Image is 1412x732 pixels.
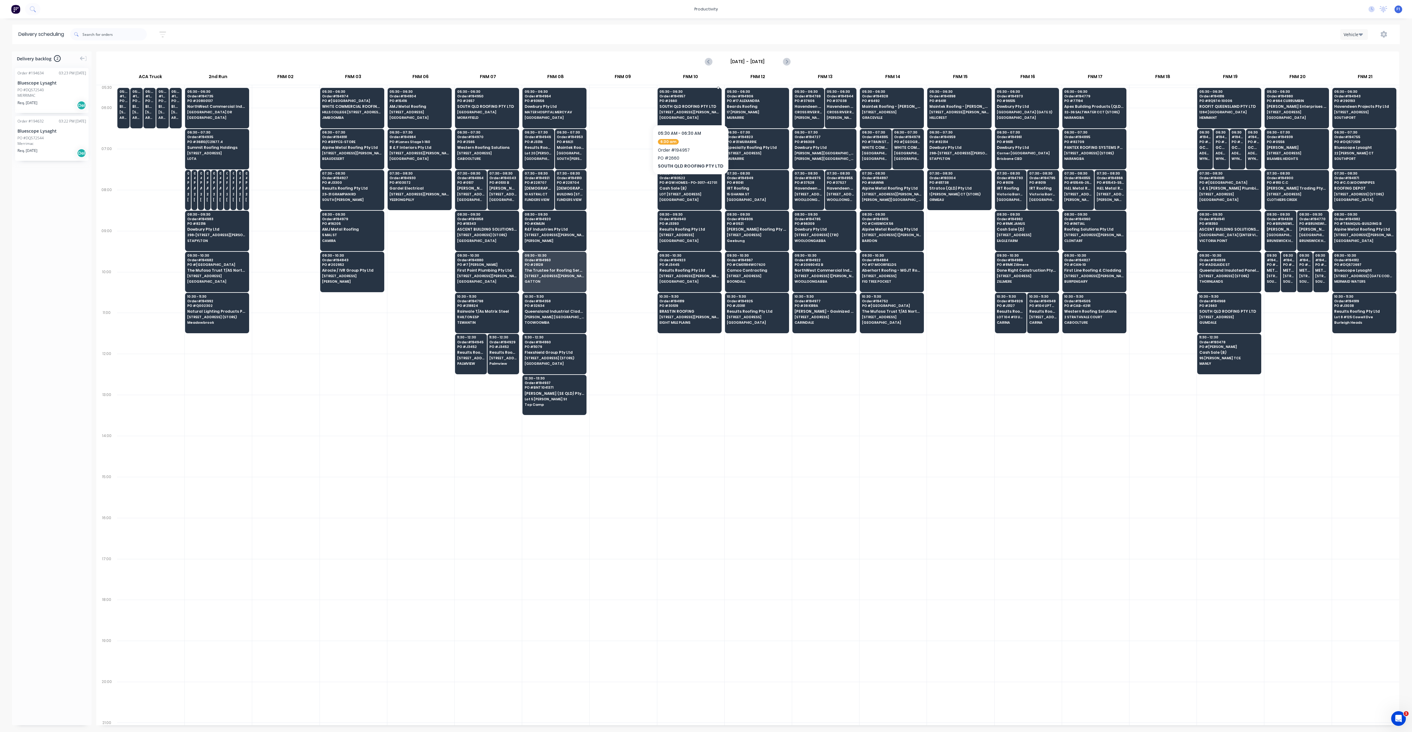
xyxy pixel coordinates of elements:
[1064,94,1124,98] span: Order # 194779
[96,145,117,186] div: 07:00
[557,157,584,160] span: SOUTH [PERSON_NAME]
[389,140,449,144] span: PO # Lanes Stage 1-160
[1267,130,1326,134] span: 06:30 - 07:30
[929,104,989,108] span: Maintek Roofing - [PERSON_NAME]
[525,140,552,144] span: PO # J3316
[659,94,719,98] span: Order # 194957
[389,116,449,119] span: [GEOGRAPHIC_DATA]
[1248,157,1259,160] span: WYNNUM
[158,99,167,103] span: PO # DQ572366
[120,116,128,119] span: ARCHERFIELD
[322,90,381,93] span: 05:30 - 06:30
[929,145,989,149] span: Dowbury Pty Ltd
[1199,104,1259,108] span: ROOFIT QUEENSLAND PTY LTD
[525,90,584,93] span: 05:30 - 06:30
[82,28,147,40] input: Search for orders
[862,110,921,114] span: [STREET_ADDRESS]
[158,110,167,114] span: [STREET_ADDRESS][PERSON_NAME] (STORE)
[997,104,1056,108] span: Dowbury Pty Ltd
[727,157,786,160] span: MURARRIE
[525,110,584,114] span: MATER HOSPITAL MERCY AV
[11,5,20,14] img: Factory
[1267,140,1326,144] span: PO # 0556
[1267,145,1326,149] span: [PERSON_NAME]
[187,104,247,108] span: NorthWest Commercial Industries (QLD) P/L
[997,157,1056,160] span: Brisbane CBD
[795,94,822,98] span: Order # 194769
[827,110,854,114] span: CROSS RIVER RAIL [GEOGRAPHIC_DATA]
[1232,140,1243,144] span: PO # 306/2180
[457,145,517,149] span: Western Roofing Solutions
[795,90,822,93] span: 05:30 - 06:30
[827,99,854,103] span: PO # 37038
[557,151,584,155] span: [GEOGRAPHIC_DATA]
[187,99,247,103] span: PO # 20800137
[1064,140,1124,144] span: PO # 82709
[862,140,890,144] span: PO # TRAIN STATION
[1064,145,1124,149] span: PANTEX ROOFING SYSTEMS PTY LTD
[557,135,584,139] span: Order # 194953
[389,110,449,114] span: [STREET_ADDRESS]
[145,99,154,103] span: PO # DQ572430
[226,172,228,175] span: 07:30
[1264,71,1331,85] div: FNM 20
[59,70,86,76] div: 03:23 PM [DATE]
[659,145,719,149] span: ABT ROOFING PTY LTD
[1248,151,1259,155] span: ADENA RESIDENCES [GEOGRAPHIC_DATA]
[457,151,517,155] span: [STREET_ADDRESS]
[1391,711,1406,726] iframe: Intercom live chat
[929,99,989,103] span: PO # 6491
[457,157,517,160] span: CABOOLTURE
[1334,151,1394,155] span: 22 [PERSON_NAME] CT
[1129,71,1196,85] div: FNM 18
[187,90,247,93] span: 05:30 - 06:30
[1334,90,1394,93] span: 05:30 - 06:30
[145,90,154,93] span: 05:30
[1199,130,1211,134] span: 06:30
[792,71,859,85] div: FNM 13
[727,145,786,149] span: Specialty Roofing Pty Ltd
[454,71,522,85] div: FNM 07
[827,104,854,108] span: Havendeen Roofing Pty Ltd
[457,135,517,139] span: Order # 194970
[1404,711,1409,716] span: 1
[659,116,719,119] span: [GEOGRAPHIC_DATA]
[997,94,1056,98] span: Order # 194973
[859,71,926,85] div: FNM 14
[17,148,37,153] span: Req. [DATE]
[894,151,922,155] span: [GEOGRAPHIC_DATA] [STREET_ADDRESS][PERSON_NAME] (GATE 3 - UHF 33)
[929,157,989,160] span: STAPYLTON
[132,99,141,103] span: PO # DQ572142
[187,157,247,160] span: LOTA
[17,93,86,98] div: MERRIMAC
[1334,104,1394,108] span: Havendeen Projects Pty Ltd
[659,110,719,114] span: [STREET_ADDRESS][PERSON_NAME]
[827,116,854,119] span: [PERSON_NAME][GEOGRAPHIC_DATA]
[1248,140,1259,144] span: PO # 306/2181
[1199,135,1211,139] span: # 194971
[1232,135,1243,139] span: # 194916
[862,135,890,139] span: Order # 194885
[525,94,584,98] span: Order # 194964
[1334,94,1394,98] span: Order # 194943
[389,135,449,139] span: Order # 194984
[659,130,719,134] span: 06:30 - 07:30
[158,116,167,119] span: ARCHERFIELD
[132,110,141,114] span: [STREET_ADDRESS][PERSON_NAME] (STORE)
[557,140,584,144] span: PO # 6621
[795,110,822,114] span: CROSS RIVER RAIL [GEOGRAPHIC_DATA]
[997,99,1056,103] span: PO # 96515
[322,135,381,139] span: Order # 194891
[727,110,786,114] span: 17 [PERSON_NAME]
[862,94,921,98] span: Order # 194928
[1267,110,1326,114] span: [STREET_ADDRESS]
[77,149,86,158] div: Del
[862,130,890,134] span: 06:30 - 07:30
[727,130,786,134] span: 06:30 - 07:30
[724,71,791,85] div: FNM 12
[120,110,128,114] span: [STREET_ADDRESS][PERSON_NAME] (STORE)
[17,135,44,141] div: PO #DQ572544
[1064,157,1124,160] span: NARANGBA
[727,104,786,108] span: Beards Roofing
[187,130,247,134] span: 06:30 - 07:30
